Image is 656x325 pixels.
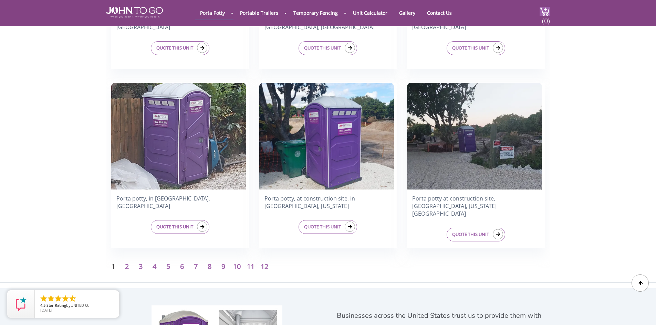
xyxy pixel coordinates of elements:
[139,262,143,271] a: 3
[40,303,114,308] span: by
[106,7,163,18] img: JOHN to go
[299,220,357,234] a: QUOTE THIS UNIT
[40,294,48,303] li: 
[208,262,211,271] a: 8
[47,294,55,303] li: 
[106,262,120,272] p: 1
[348,6,393,20] a: Unit Calculator
[422,6,457,20] a: Contact Us
[69,294,77,303] li: 
[235,6,283,20] a: Portable Trailers
[40,307,52,313] span: [DATE]
[61,294,70,303] li: 
[111,193,249,212] h4: Porta potty, in [GEOGRAPHIC_DATA], [GEOGRAPHIC_DATA]
[54,294,62,303] li: 
[540,7,550,16] img: cart a
[71,303,89,308] span: UNITED O.
[394,6,420,20] a: Gallery
[259,193,397,212] h4: Porta potty, at construction site, in [GEOGRAPHIC_DATA], [US_STATE]
[221,262,225,271] a: 9
[40,303,45,308] span: 4.5
[447,41,505,55] a: QUOTE THIS UNIT
[247,262,254,271] a: 11
[407,193,545,219] h4: Porta potty at construction site, [GEOGRAPHIC_DATA], [US_STATE][GEOGRAPHIC_DATA]
[46,303,66,308] span: Star Rating
[195,6,230,20] a: Porta Potty
[166,262,170,271] a: 5
[261,262,268,271] a: 12
[299,41,357,55] a: QUOTE THIS UNIT
[180,262,184,271] a: 6
[288,6,343,20] a: Temporary Fencing
[14,297,28,311] img: Review Rating
[333,312,545,319] p: Businesses across the United States trust us to provide them with
[233,262,241,271] a: 10
[447,228,505,241] a: QUOTE THIS UNIT
[125,262,129,271] a: 2
[194,262,198,271] a: 7
[151,41,209,55] a: QUOTE THIS UNIT
[542,11,550,25] span: (0)
[153,262,156,271] a: 4
[151,220,209,234] a: QUOTE THIS UNIT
